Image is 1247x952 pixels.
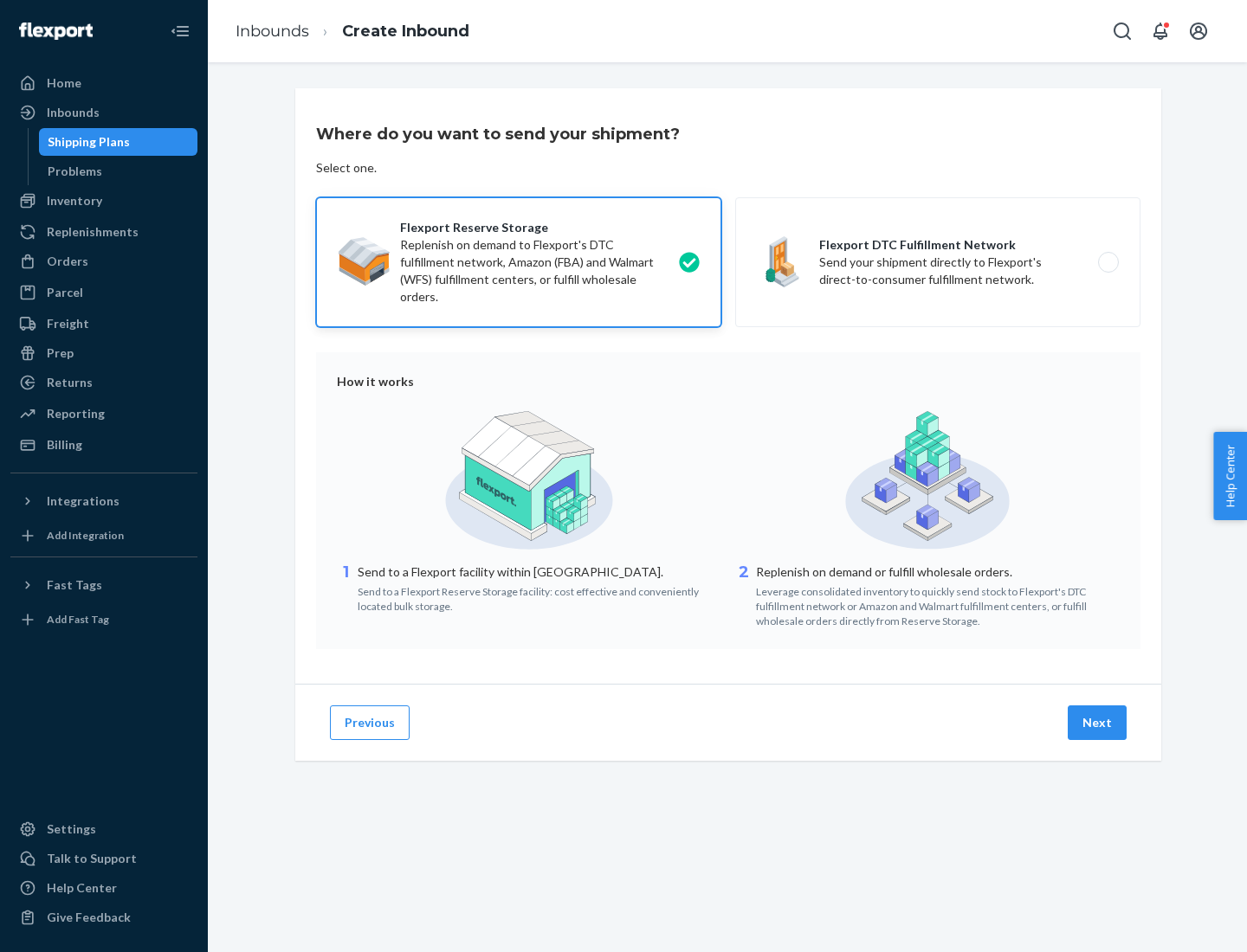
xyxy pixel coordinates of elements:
div: Shipping Plans [48,133,130,151]
button: Integrations [10,487,197,515]
a: Orders [10,248,197,275]
div: Reporting [47,405,105,422]
div: Billing [47,436,82,453]
a: Add Integration [10,522,197,550]
img: Flexport logo [19,23,93,40]
div: Integrations [47,492,120,510]
div: Give Feedback [47,909,131,926]
div: Problems [48,163,102,180]
div: Fast Tags [47,576,102,594]
button: Give Feedback [10,904,197,931]
p: Send to a Flexport facility within [GEOGRAPHIC_DATA]. [358,563,721,581]
button: Close Navigation [163,14,197,48]
button: Fast Tags [10,571,197,599]
a: Shipping Plans [39,128,198,156]
button: Previous [330,705,410,740]
button: Next [1068,705,1127,740]
div: Add Fast Tag [47,612,109,627]
a: Add Fast Tag [10,606,197,634]
a: Inventory [10,187,197,215]
div: Home [47,74,81,92]
a: Inbounds [10,99,197,126]
div: Prep [47,344,74,362]
a: Billing [10,431,197,459]
button: Open account menu [1181,14,1216,48]
div: Freight [47,315,89,332]
div: Replenishments [47,223,139,241]
a: Help Center [10,874,197,902]
a: Freight [10,310,197,338]
div: Leverage consolidated inventory to quickly send stock to Flexport's DTC fulfillment network or Am... [756,581,1120,628]
a: Settings [10,815,197,843]
p: Replenish on demand or fulfill wholesale orders. [756,563,1120,581]
div: 1 [337,562,354,614]
a: Inbounds [236,22,309,41]
div: Settings [47,820,96,838]
a: Talk to Support [10,845,197,872]
a: Parcel [10,279,197,306]
div: How it works [337,373,1120,390]
div: Help Center [47,879,117,897]
a: Create Inbound [342,22,469,41]
a: Returns [10,369,197,396]
div: 2 [735,562,753,628]
div: Orders [47,253,88,270]
ol: breadcrumbs [222,6,483,57]
div: Returns [47,374,93,391]
div: Parcel [47,284,83,301]
div: Send to a Flexport Reserve Storage facility: cost effective and conveniently located bulk storage. [358,581,721,614]
button: Open Search Box [1105,14,1140,48]
button: Open notifications [1143,14,1178,48]
div: Inbounds [47,104,100,121]
a: Prep [10,339,197,367]
h3: Where do you want to send your shipment? [316,123,680,145]
div: Add Integration [47,528,124,543]
div: Select one. [316,159,377,177]
div: Inventory [47,192,102,209]
a: Home [10,69,197,97]
a: Problems [39,158,198,185]
button: Help Center [1213,432,1247,520]
a: Reporting [10,400,197,428]
a: Replenishments [10,218,197,246]
div: Talk to Support [47,850,137,867]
